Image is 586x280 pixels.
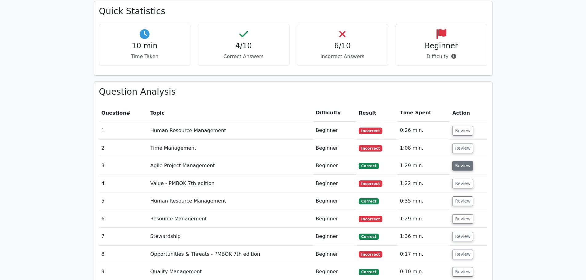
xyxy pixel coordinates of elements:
[356,104,397,122] th: Result
[102,110,126,116] span: Question
[397,157,450,175] td: 1:29 min.
[313,246,356,263] td: Beginner
[99,228,148,245] td: 7
[452,126,473,136] button: Review
[359,198,379,204] span: Correct
[148,104,313,122] th: Topic
[452,214,473,224] button: Review
[313,104,356,122] th: Difficulty
[359,269,379,275] span: Correct
[452,232,473,241] button: Review
[148,210,313,228] td: Resource Management
[99,175,148,192] td: 4
[99,246,148,263] td: 8
[359,251,382,257] span: Incorrect
[104,41,185,50] h4: 10 min
[359,234,379,240] span: Correct
[313,122,356,139] td: Beginner
[401,41,482,50] h4: Beginner
[148,228,313,245] td: Stewardship
[148,140,313,157] td: Time Management
[313,228,356,245] td: Beginner
[452,144,473,153] button: Review
[397,192,450,210] td: 0:35 min.
[359,128,382,134] span: Incorrect
[313,192,356,210] td: Beginner
[397,228,450,245] td: 1:36 min.
[452,250,473,259] button: Review
[359,145,382,151] span: Incorrect
[397,246,450,263] td: 0:17 min.
[99,104,148,122] th: #
[313,210,356,228] td: Beginner
[302,53,383,60] p: Incorrect Answers
[99,210,148,228] td: 6
[99,122,148,139] td: 1
[452,161,473,171] button: Review
[148,246,313,263] td: Opportunities & Threats - PMBOK 7th edition
[452,179,473,188] button: Review
[397,104,450,122] th: Time Spent
[397,140,450,157] td: 1:08 min.
[359,180,382,187] span: Incorrect
[148,175,313,192] td: Value - PMBOK 7th edition
[148,157,313,175] td: Agile Project Management
[203,41,284,50] h4: 4/10
[359,163,379,169] span: Correct
[148,192,313,210] td: Human Resource Management
[313,140,356,157] td: Beginner
[452,267,473,277] button: Review
[397,175,450,192] td: 1:22 min.
[450,104,487,122] th: Action
[104,53,185,60] p: Time Taken
[148,122,313,139] td: Human Resource Management
[302,41,383,50] h4: 6/10
[99,140,148,157] td: 2
[99,157,148,175] td: 3
[452,196,473,206] button: Review
[99,192,148,210] td: 5
[397,122,450,139] td: 0:26 min.
[99,87,487,97] h3: Question Analysis
[397,210,450,228] td: 1:29 min.
[359,216,382,222] span: Incorrect
[401,53,482,60] p: Difficulty
[313,157,356,175] td: Beginner
[313,175,356,192] td: Beginner
[203,53,284,60] p: Correct Answers
[99,6,487,17] h3: Quick Statistics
